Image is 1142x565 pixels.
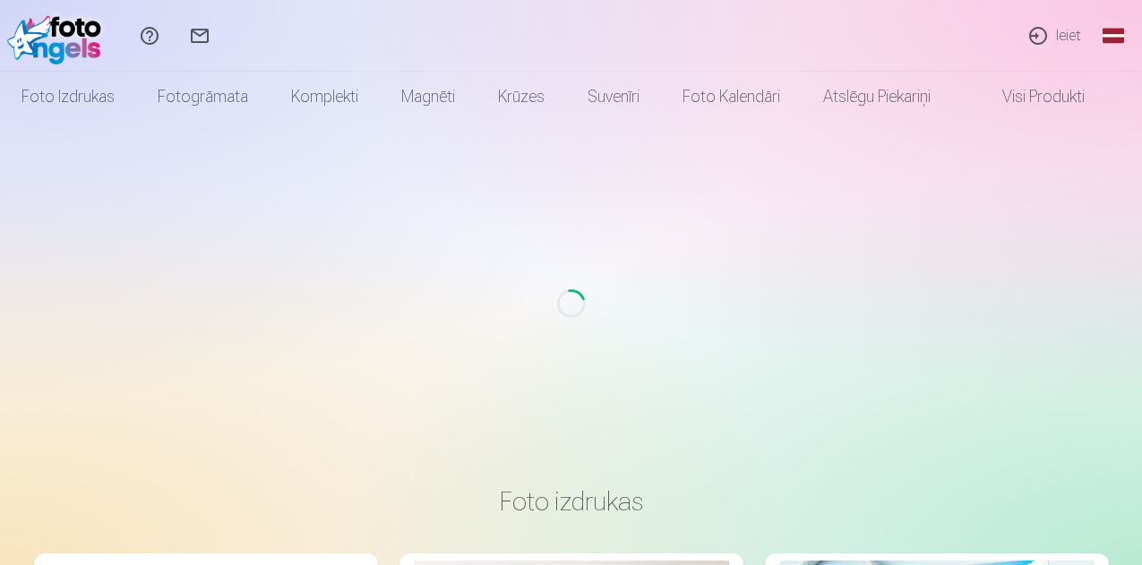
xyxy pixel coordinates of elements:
a: Visi produkti [952,72,1106,122]
a: Magnēti [380,72,477,122]
a: Foto kalendāri [661,72,802,122]
a: Suvenīri [566,72,661,122]
h3: Foto izdrukas [48,485,1095,518]
img: /fa1 [7,7,110,64]
a: Atslēgu piekariņi [802,72,952,122]
a: Fotogrāmata [136,72,270,122]
a: Krūzes [477,72,566,122]
a: Komplekti [270,72,380,122]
